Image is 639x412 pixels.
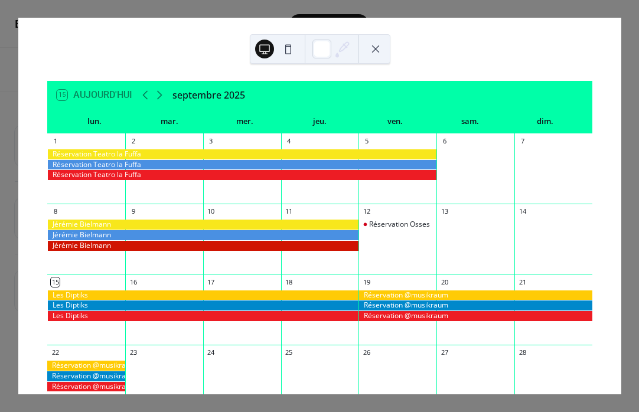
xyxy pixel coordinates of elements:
[362,137,371,146] div: 5
[51,277,60,286] div: 15
[440,137,449,146] div: 6
[132,110,207,133] div: mar.
[440,277,449,286] div: 20
[518,348,527,357] div: 28
[129,207,138,216] div: 9
[362,277,371,286] div: 19
[518,137,527,146] div: 7
[518,277,527,286] div: 21
[129,137,138,146] div: 2
[508,110,583,133] div: dim.
[432,110,507,133] div: sam.
[47,160,436,170] div: Réservation Teatro la Fuffa
[47,230,358,240] div: Jérémie Bielmann
[518,207,527,216] div: 14
[207,137,216,146] div: 3
[207,277,216,286] div: 17
[57,110,132,133] div: lun.
[51,207,60,216] div: 8
[285,207,294,216] div: 11
[440,348,449,357] div: 27
[369,220,430,230] div: Réservation Osses
[47,170,436,180] div: Réservation Teatro la Fuffa
[47,290,358,300] div: Les Diptiks
[51,348,60,357] div: 22
[47,149,436,159] div: Réservation Teatro la Fuffa
[129,277,138,286] div: 16
[51,137,60,146] div: 1
[207,348,216,357] div: 24
[282,110,357,133] div: jeu.
[358,220,436,230] div: Réservation Osses
[47,311,358,321] div: Les Diptiks
[47,371,125,381] div: Réservation @musikraum
[172,88,245,102] div: septembre 2025
[47,300,358,310] div: Les Diptiks
[362,348,371,357] div: 26
[47,361,125,371] div: Réservation @musikraum
[285,348,294,357] div: 25
[129,348,138,357] div: 23
[440,207,449,216] div: 13
[47,241,358,251] div: Jérémie Bielmann
[357,110,432,133] div: ven.
[285,137,294,146] div: 4
[47,382,125,392] div: Réservation @musikraum
[358,300,592,310] div: Réservation @musikraum
[207,207,216,216] div: 10
[362,207,371,216] div: 12
[207,110,282,133] div: mer.
[358,311,592,321] div: Réservation @musikraum
[358,290,592,300] div: Réservation @musikraum
[47,220,358,230] div: Jérémie Bielmann
[285,277,294,286] div: 18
